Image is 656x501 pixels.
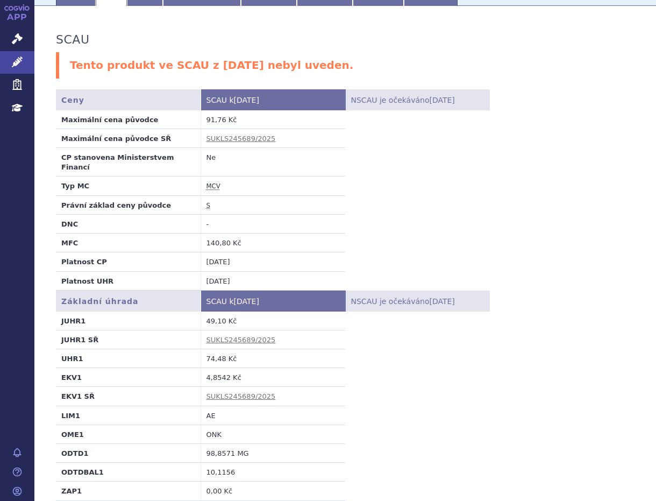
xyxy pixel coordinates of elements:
strong: MFC [61,239,78,247]
strong: JUHR1 SŘ [61,336,98,344]
strong: ODTDBAL1 [61,468,104,476]
strong: Platnost CP [61,258,107,266]
td: [DATE] [201,252,345,271]
strong: Maximální cena původce SŘ [61,135,171,143]
a: SUKLS245689/2025 [206,336,276,344]
strong: UHR1 [61,355,83,363]
th: SCAU k [201,89,345,110]
td: 74,48 Kč [201,349,345,368]
th: Základní úhrada [56,291,201,312]
strong: Právní základ ceny původce [61,201,171,209]
th: NSCAU je očekáváno [345,291,490,312]
strong: JUHR1 [61,317,85,325]
td: ONK [201,425,345,443]
strong: EKV1 [61,373,82,382]
td: 10,1156 [201,463,345,482]
th: Ceny [56,89,201,110]
strong: Platnost UHR [61,277,113,285]
strong: ODTD1 [61,449,89,457]
div: Tento produkt ve SCAU z [DATE] nebyl uveden. [56,52,634,79]
abbr: maximální cena výrobce [206,182,220,190]
strong: Maximální cena původce [61,116,158,124]
td: 98,8571 MG [201,443,345,462]
td: 49,10 Kč [201,312,345,330]
h3: SCAU [56,33,89,47]
td: 140,80 Kč [201,234,345,252]
strong: ZAP1 [61,487,82,495]
strong: OME1 [61,431,84,439]
a: SUKLS245689/2025 [206,135,276,143]
strong: Typ MC [61,182,89,190]
a: SUKLS245689/2025 [206,392,276,400]
td: AE [201,406,345,425]
strong: CP stanovena Ministerstvem Financí [61,153,174,171]
strong: DNC [61,220,78,228]
strong: LIM1 [61,412,80,420]
td: 4,8542 Kč [201,368,345,387]
span: [DATE] [429,297,454,306]
th: NSCAU je očekáváno [345,89,490,110]
td: - [201,214,345,233]
th: SCAU k [201,291,345,312]
td: Ne [201,148,345,177]
span: [DATE] [234,297,259,306]
span: [DATE] [234,96,259,104]
td: 91,76 Kč [201,110,345,129]
span: [DATE] [429,96,454,104]
td: [DATE] [201,271,345,290]
abbr: stanovena nebo změněna ve správním řízení podle zákona č. 48/1997 Sb. ve znění účinném od 1.1.2008 [206,202,210,210]
td: 0,00 Kč [201,482,345,500]
strong: EKV1 SŘ [61,392,95,400]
